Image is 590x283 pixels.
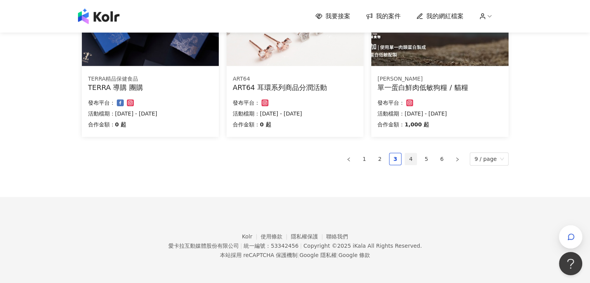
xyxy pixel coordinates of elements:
[315,12,350,21] a: 我要接案
[346,157,351,162] span: left
[326,233,348,240] a: 聯絡我們
[233,83,357,92] div: ART64 耳環系列商品分潤活動
[88,75,213,83] div: TERRA精品保健食品
[242,233,261,240] a: Kolr
[233,75,357,83] div: ART64
[233,109,357,118] p: 活動檔期：[DATE] - [DATE]
[244,243,298,249] div: 統一編號：53342456
[358,153,370,165] a: 1
[416,12,464,21] a: 我的網紅檔案
[337,252,339,258] span: |
[426,12,464,21] span: 我的網紅檔案
[298,252,299,258] span: |
[377,109,502,118] p: 活動檔期：[DATE] - [DATE]
[115,120,126,129] p: 0 起
[325,12,350,21] span: 我要接案
[88,109,213,118] p: 活動檔期：[DATE] - [DATE]
[377,120,405,129] p: 合作金額：
[455,157,460,162] span: right
[233,120,260,129] p: 合作金額：
[470,152,509,166] div: Page Size
[451,153,464,165] button: right
[436,153,448,165] a: 6
[88,98,115,107] p: 發布平台：
[377,98,405,107] p: 發布平台：
[353,243,366,249] a: iKala
[451,153,464,165] li: Next Page
[377,83,502,92] div: 單一蛋白鮮肉低敏狗糧 / 貓糧
[377,75,502,83] div: [PERSON_NAME]
[168,243,239,249] div: 愛卡拉互動媒體股份有限公司
[260,120,271,129] p: 0 起
[376,12,401,21] span: 我的案件
[559,252,582,275] iframe: Help Scout Beacon - Open
[405,120,429,129] p: 1,000 起
[303,243,422,249] div: Copyright © 2025 All Rights Reserved.
[88,83,213,92] div: TERRA 導購 團購
[420,153,432,165] a: 5
[220,250,370,260] span: 本站採用 reCAPTCHA 保護機制
[291,233,327,240] a: 隱私權保護
[338,252,370,258] a: Google 條款
[78,9,119,24] img: logo
[405,153,417,165] a: 4
[261,233,291,240] a: 使用條款
[300,243,302,249] span: |
[436,153,448,165] li: 6
[374,153,386,165] li: 2
[299,252,337,258] a: Google 隱私權
[88,120,115,129] p: 合作金額：
[405,153,417,165] li: 4
[240,243,242,249] span: |
[343,153,355,165] li: Previous Page
[474,153,504,165] span: 9 / page
[374,153,386,165] a: 2
[233,98,260,107] p: 發布平台：
[343,153,355,165] button: left
[366,12,401,21] a: 我的案件
[389,153,401,165] a: 3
